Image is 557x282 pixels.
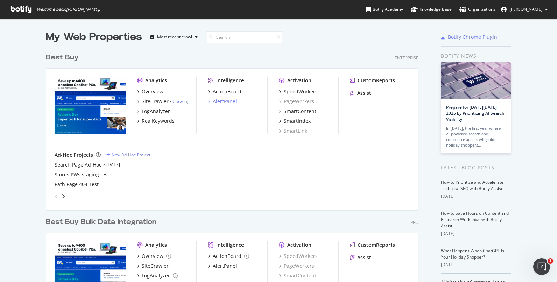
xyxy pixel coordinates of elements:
a: New Ad-Hoc Project [106,152,150,158]
div: SmartContent [284,108,316,115]
div: New Ad-Hoc Project [112,152,150,158]
a: Search Page Ad-Hoc [55,161,101,168]
div: SiteCrawler [142,98,169,105]
div: SpeedWorkers [284,88,318,95]
a: SiteCrawler [137,262,169,269]
a: PageWorkers [279,262,314,269]
a: Crawling [172,98,190,104]
a: Assist [350,90,371,97]
a: How to Prioritize and Accelerate Technical SEO with Botify Assist [441,179,503,191]
div: Overview [142,88,163,95]
a: SmartLink [279,127,307,134]
a: SmartIndex [279,118,311,125]
div: Analytics [145,77,167,84]
div: Intelligence [216,77,244,84]
a: LogAnalyzer [137,108,170,115]
iframe: Intercom live chat [533,258,550,275]
div: angle-right [61,193,66,200]
a: ActionBoard [208,88,241,95]
a: Best Buy Bulk Data Integration [46,217,159,227]
div: In [DATE], the first year where AI-powered search and commerce agents will guide holiday shoppers… [446,126,506,148]
a: Stores PWs staging test [55,171,109,178]
div: CustomReports [358,77,395,84]
div: Pro [410,219,418,225]
img: Prepare for Black Friday 2025 by Prioritizing AI Search Visibility [441,62,511,99]
a: How to Save Hours on Content and Research Workflows with Botify Assist [441,210,509,229]
div: Knowledge Base [411,6,452,13]
a: What Happens When ChatGPT Is Your Holiday Shopper? [441,248,504,260]
div: My Web Properties [46,30,142,44]
a: SmartContent [279,272,316,279]
div: Best Buy Bulk Data Integration [46,217,156,227]
a: SiteCrawler- Crawling [137,98,190,105]
div: Overview [142,253,163,260]
div: - [170,98,190,104]
div: Analytics [145,241,167,248]
div: Best Buy [46,52,79,63]
div: Activation [287,77,311,84]
a: Overview [137,88,163,95]
div: CustomReports [358,241,395,248]
a: Botify Chrome Plugin [441,34,497,41]
div: Activation [287,241,311,248]
div: Botify Chrome Plugin [448,34,497,41]
div: Latest Blog Posts [441,164,511,171]
div: AlertPanel [213,98,237,105]
span: Manos Kalaitzakis [509,6,542,12]
button: Most recent crawl [148,31,200,43]
button: [PERSON_NAME] [495,4,554,15]
a: SmartContent [279,108,316,115]
a: [DATE] [106,162,120,168]
div: Ad-Hoc Projects [55,151,93,158]
a: AlertPanel [208,262,237,269]
a: CustomReports [350,241,395,248]
div: ActionBoard [213,253,241,260]
div: SmartIndex [284,118,311,125]
a: Path Page 404 Test [55,181,99,188]
span: Welcome back, [PERSON_NAME] ! [37,7,100,12]
a: Overview [137,253,171,260]
div: [DATE] [441,262,511,268]
a: ActionBoard [208,253,249,260]
div: Intelligence [216,241,244,248]
div: Botify Academy [366,6,403,13]
a: PageWorkers [279,98,314,105]
div: Organizations [459,6,495,13]
div: LogAnalyzer [142,108,170,115]
a: Assist [350,254,371,261]
div: angle-left [52,191,61,202]
div: Enterprise [395,55,418,61]
div: Botify news [441,52,511,60]
span: 1 [548,258,553,264]
a: SpeedWorkers [279,88,318,95]
a: Prepare for [DATE][DATE] 2025 by Prioritizing AI Search Visibility [446,104,505,122]
a: RealKeywords [137,118,175,125]
div: AlertPanel [213,262,237,269]
div: RealKeywords [142,118,175,125]
a: AlertPanel [208,98,237,105]
div: Assist [357,90,371,97]
a: Best Buy [46,52,82,63]
div: [DATE] [441,231,511,237]
div: SiteCrawler [142,262,169,269]
div: ActionBoard [213,88,241,95]
img: bestbuy.com [55,77,126,134]
a: LogAnalyzer [137,272,178,279]
a: SpeedWorkers [279,253,318,260]
a: CustomReports [350,77,395,84]
input: Search [206,31,283,43]
div: LogAnalyzer [142,272,170,279]
div: Assist [357,254,371,261]
div: [DATE] [441,193,511,199]
div: Most recent crawl [157,35,192,39]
